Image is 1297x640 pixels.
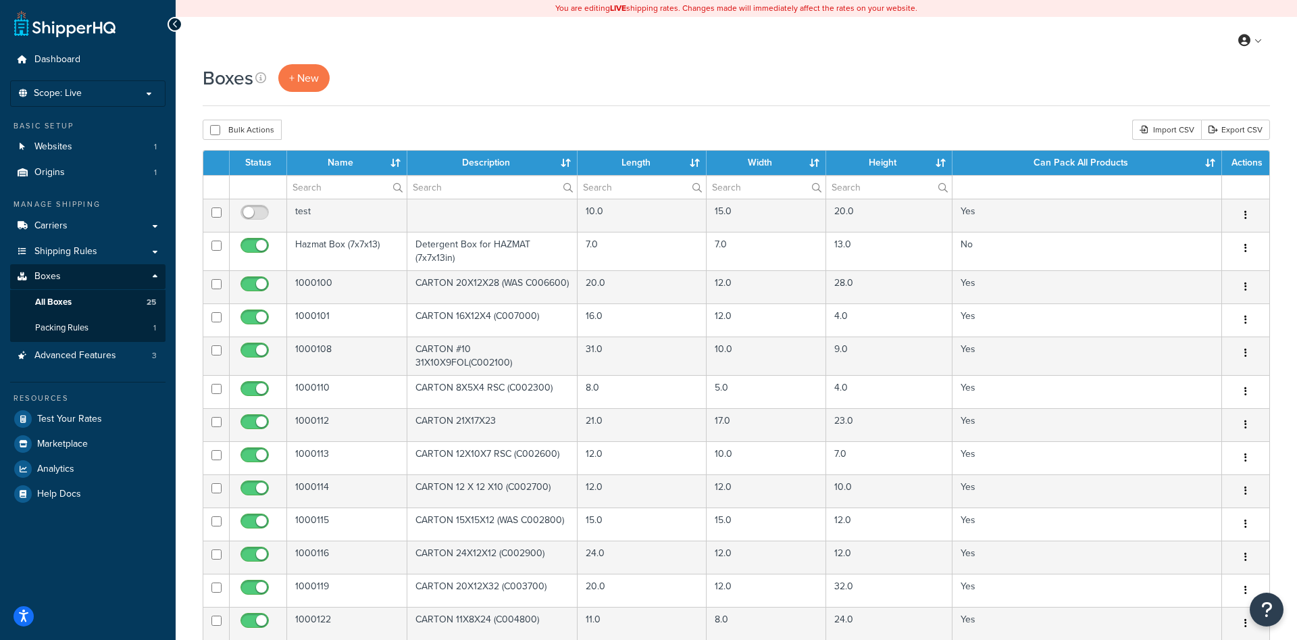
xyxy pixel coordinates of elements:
b: LIVE [610,2,626,14]
th: Actions [1222,151,1269,175]
td: 1000108 [287,337,407,375]
a: Analytics [10,457,166,481]
div: Manage Shipping [10,199,166,210]
td: 1000100 [287,270,407,303]
td: 1000119 [287,574,407,607]
td: 15.0 [578,508,707,541]
td: 10.0 [578,199,707,232]
td: 12.0 [826,508,952,541]
span: All Boxes [35,297,72,308]
span: Shipping Rules [34,246,97,257]
td: Yes [952,270,1222,303]
td: 32.0 [826,574,952,607]
span: Marketplace [37,439,88,450]
td: 4.0 [826,303,952,337]
a: Advanced Features 3 [10,343,166,368]
a: All Boxes 25 [10,290,166,315]
td: 1000110 [287,375,407,408]
a: Boxes [10,264,166,289]
a: ShipperHQ Home [14,10,116,37]
li: Advanced Features [10,343,166,368]
span: Scope: Live [34,88,82,99]
button: Open Resource Center [1250,593,1283,626]
td: Yes [952,508,1222,541]
td: 1000115 [287,508,407,541]
span: Test Your Rates [37,414,102,425]
td: CARTON 12 X 12 X10 (C002700) [407,474,578,508]
span: Websites [34,141,72,153]
td: CARTON 24X12X12 (C002900) [407,541,578,574]
li: Websites [10,134,166,159]
td: CARTON 20X12X32 (C003700) [407,574,578,607]
td: 24.0 [826,607,952,640]
a: Websites 1 [10,134,166,159]
td: CARTON 16X12X4 (C007000) [407,303,578,337]
input: Search [826,176,952,199]
td: 15.0 [707,508,825,541]
th: Status [230,151,287,175]
input: Search [407,176,578,199]
td: 12.0 [578,474,707,508]
td: No [952,232,1222,270]
td: 17.0 [707,408,825,441]
td: 1000114 [287,474,407,508]
li: Origins [10,160,166,185]
th: Name : activate to sort column ascending [287,151,407,175]
td: 7.0 [826,441,952,474]
a: Export CSV [1201,120,1270,140]
td: 1000116 [287,541,407,574]
a: Packing Rules 1 [10,316,166,341]
li: Packing Rules [10,316,166,341]
td: 10.0 [707,441,825,474]
button: Bulk Actions [203,120,282,140]
a: Shipping Rules [10,239,166,264]
td: 10.0 [707,337,825,375]
td: CARTON 20X12X28 (WAS C006600) [407,270,578,303]
td: 11.0 [578,607,707,640]
a: Test Your Rates [10,407,166,431]
td: 20.0 [578,574,707,607]
td: CARTON 8X5X4 RSC (C002300) [407,375,578,408]
td: 23.0 [826,408,952,441]
span: Packing Rules [35,322,88,334]
th: Description : activate to sort column ascending [407,151,578,175]
input: Search [287,176,407,199]
td: 4.0 [826,375,952,408]
td: 12.0 [578,441,707,474]
td: Yes [952,375,1222,408]
td: Yes [952,337,1222,375]
td: Yes [952,607,1222,640]
td: 9.0 [826,337,952,375]
td: 1000112 [287,408,407,441]
span: 1 [154,167,157,178]
td: 31.0 [578,337,707,375]
span: 25 [147,297,156,308]
td: 15.0 [707,199,825,232]
td: Yes [952,199,1222,232]
td: Yes [952,303,1222,337]
li: Help Docs [10,482,166,506]
td: 12.0 [707,270,825,303]
th: Width : activate to sort column ascending [707,151,825,175]
a: Marketplace [10,432,166,456]
td: 24.0 [578,541,707,574]
td: CARTON 21X17X23 [407,408,578,441]
td: CARTON 15X15X12 (WAS C002800) [407,508,578,541]
a: Dashboard [10,47,166,72]
td: CARTON 12X10X7 RSC (C002600) [407,441,578,474]
td: 13.0 [826,232,952,270]
td: 7.0 [707,232,825,270]
td: Yes [952,408,1222,441]
li: Boxes [10,264,166,341]
a: Carriers [10,214,166,239]
td: 16.0 [578,303,707,337]
span: Boxes [34,271,61,282]
td: 12.0 [707,574,825,607]
div: Resources [10,393,166,404]
a: Origins 1 [10,160,166,185]
td: 20.0 [826,199,952,232]
td: 8.0 [707,607,825,640]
